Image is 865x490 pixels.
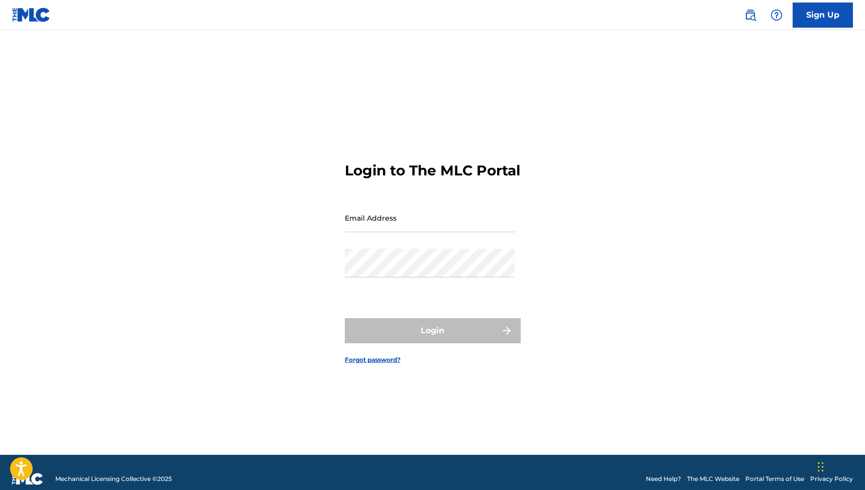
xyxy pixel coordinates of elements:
img: MLC Logo [12,8,51,22]
a: Privacy Policy [810,474,853,483]
a: Forgot password? [345,355,401,364]
div: Help [766,5,787,25]
a: The MLC Website [687,474,739,483]
a: Sign Up [793,3,853,28]
a: Public Search [740,5,760,25]
h3: Login to The MLC Portal [345,162,520,179]
span: Mechanical Licensing Collective © 2025 [55,474,172,483]
img: logo [12,473,43,485]
div: Drag [818,452,824,482]
iframe: Chat Widget [815,442,865,490]
a: Need Help? [646,474,681,483]
a: Portal Terms of Use [745,474,804,483]
img: help [771,9,783,21]
img: search [744,9,756,21]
